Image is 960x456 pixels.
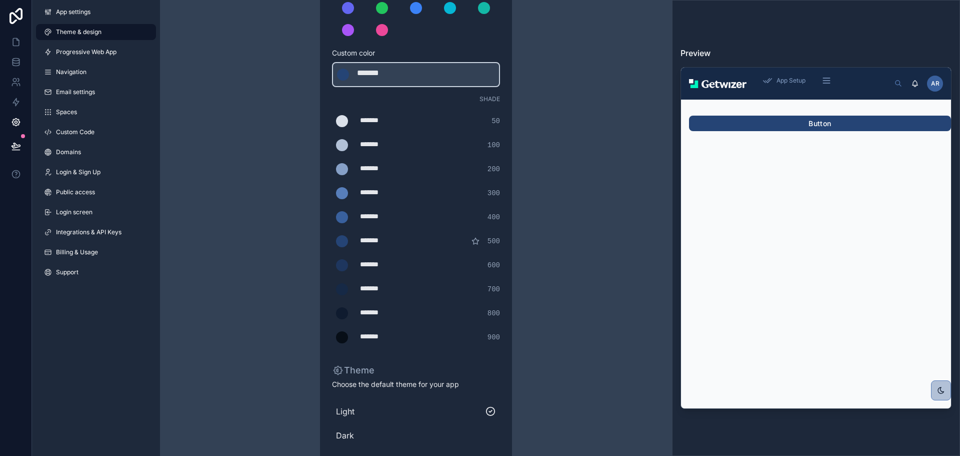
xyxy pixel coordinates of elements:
[56,8,90,16] span: App settings
[487,236,500,246] span: 500
[479,95,500,103] span: Shade
[487,284,500,294] span: 700
[332,379,500,389] span: Choose the default theme for your app
[487,188,500,198] span: 300
[56,148,81,156] span: Domains
[36,244,156,260] a: Billing & Usage
[36,224,156,240] a: Integrations & API Keys
[36,164,156,180] a: Login & Sign Up
[56,68,86,76] span: Navigation
[36,64,156,80] a: Navigation
[36,44,156,60] a: Progressive Web App
[56,268,78,276] span: Support
[36,184,156,200] a: Public access
[487,308,500,318] span: 800
[680,47,951,59] h3: Preview
[487,332,500,342] span: 900
[754,70,889,92] div: scrollable content
[487,260,500,270] span: 600
[36,124,156,140] a: Custom Code
[56,248,98,256] span: Billing & Usage
[56,128,94,136] span: Custom Code
[56,88,95,96] span: Email settings
[56,228,121,236] span: Integrations & API Keys
[487,140,500,150] span: 100
[56,168,100,176] span: Login & Sign Up
[332,363,374,377] p: Theme
[487,164,500,174] span: 200
[336,405,485,417] span: Light
[36,4,156,20] a: App settings
[36,24,156,40] a: Theme & design
[689,116,951,132] button: Button
[56,208,92,216] span: Login screen
[332,48,492,58] span: Custom color
[56,28,101,36] span: Theme & design
[36,204,156,220] a: Login screen
[776,77,805,85] span: App Setup
[336,429,496,441] span: Dark
[487,212,500,222] span: 400
[36,144,156,160] a: Domains
[56,48,116,56] span: Progressive Web App
[36,104,156,120] a: Spaces
[56,108,77,116] span: Spaces
[491,116,500,126] span: 50
[36,84,156,100] a: Email settings
[36,264,156,280] a: Support
[56,188,95,196] span: Public access
[689,79,746,88] img: App logo
[759,72,812,90] a: App Setup
[931,80,939,88] span: AR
